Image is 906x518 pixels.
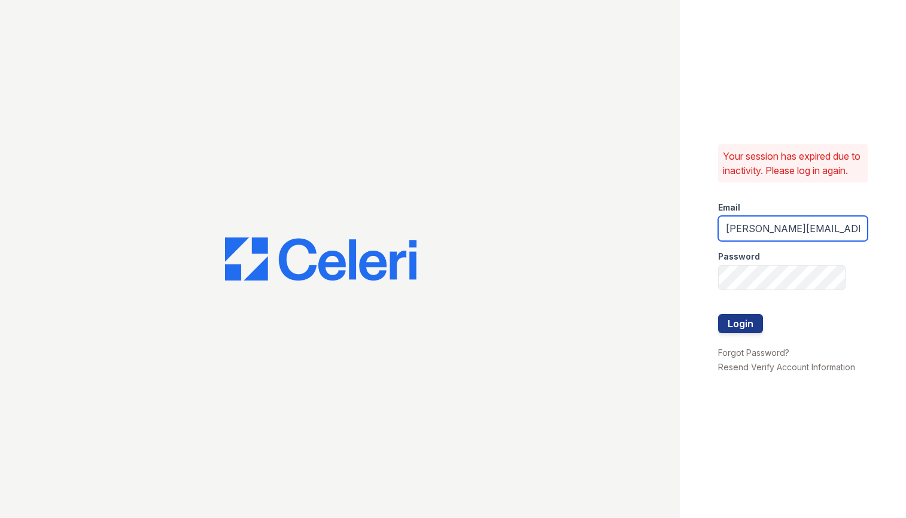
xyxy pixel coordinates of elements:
label: Password [718,251,760,263]
label: Email [718,202,740,214]
a: Resend Verify Account Information [718,362,855,372]
a: Forgot Password? [718,348,789,358]
button: Login [718,314,763,333]
p: Your session has expired due to inactivity. Please log in again. [723,149,864,178]
img: CE_Logo_Blue-a8612792a0a2168367f1c8372b55b34899dd931a85d93a1a3d3e32e68fde9ad4.png [225,237,416,281]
